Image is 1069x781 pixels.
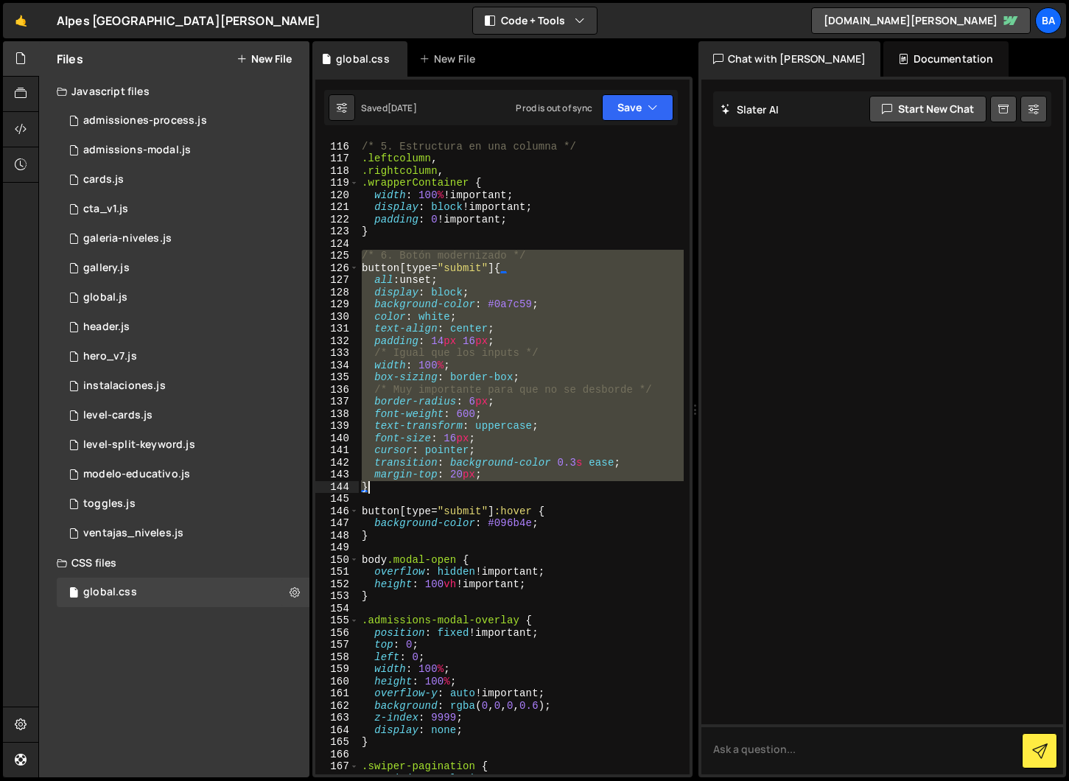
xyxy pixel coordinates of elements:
[83,350,137,363] div: hero_v7.js
[315,530,359,542] div: 148
[315,603,359,615] div: 154
[315,663,359,676] div: 159
[315,590,359,603] div: 153
[315,408,359,421] div: 138
[57,106,309,136] div: 15560/41848.js
[315,566,359,578] div: 151
[57,460,309,489] div: 15560/41579.js
[1035,7,1062,34] a: Ba
[57,342,309,371] div: 15560/41844.js
[516,102,592,114] div: Prod is out of sync
[315,444,359,457] div: 141
[602,94,673,121] button: Save
[83,262,130,275] div: gallery.js
[83,586,137,599] div: global.css
[883,41,1008,77] div: Documentation
[315,141,359,153] div: 116
[39,548,309,578] div: CSS files
[57,51,83,67] h2: Files
[57,489,309,519] div: 15560/41433.js
[315,360,359,372] div: 134
[315,335,359,348] div: 132
[315,225,359,238] div: 123
[315,651,359,664] div: 158
[83,379,166,393] div: instalaciones.js
[315,481,359,494] div: 144
[57,253,309,283] div: 15560/41759.js
[315,189,359,202] div: 120
[315,760,359,773] div: 167
[83,203,128,216] div: cta_v1.js
[39,77,309,106] div: Javascript files
[315,639,359,651] div: 157
[315,323,359,335] div: 131
[315,371,359,384] div: 135
[869,96,986,122] button: Start new chat
[315,384,359,396] div: 136
[83,291,127,304] div: global.js
[83,438,195,452] div: level-split-keyword.js
[315,347,359,360] div: 133
[57,371,309,401] div: 15560/42472.js
[236,53,292,65] button: New File
[83,114,207,127] div: admissiones-process.js
[315,517,359,530] div: 147
[315,493,359,505] div: 145
[57,401,309,430] div: 15560/41875.js
[83,527,183,540] div: ventajas_niveles.js
[83,173,124,186] div: cards.js
[811,7,1031,34] a: [DOMAIN_NAME][PERSON_NAME]
[315,201,359,214] div: 121
[315,736,359,749] div: 165
[388,102,417,114] div: [DATE]
[83,409,153,422] div: level-cards.js
[57,224,309,253] div: 15560/43511.js
[57,195,309,224] div: 15560/41845.js
[57,136,309,165] div: 15560/42381.js
[315,627,359,640] div: 156
[315,262,359,275] div: 126
[315,712,359,724] div: 163
[315,578,359,591] div: 152
[315,676,359,688] div: 160
[315,505,359,518] div: 146
[83,321,130,334] div: header.js
[315,724,359,737] div: 164
[361,102,417,114] div: Saved
[698,41,881,77] div: Chat with [PERSON_NAME]
[57,283,309,312] div: 15560/41196.js
[57,312,309,342] div: 15560/41842.js
[473,7,597,34] button: Code + Tools
[315,287,359,299] div: 128
[336,52,390,66] div: global.css
[315,250,359,262] div: 125
[3,3,39,38] a: 🤙
[57,165,309,195] div: 15560/41403.js
[721,102,779,116] h2: Slater AI
[315,274,359,287] div: 127
[315,432,359,445] div: 140
[315,700,359,712] div: 162
[83,144,191,157] div: admissions-modal.js
[315,749,359,761] div: 166
[83,232,172,245] div: galeria-niveles.js
[315,457,359,469] div: 142
[315,238,359,251] div: 124
[315,554,359,567] div: 150
[57,578,309,607] div: 15560/41405.css
[83,497,136,511] div: toggles.js
[315,542,359,554] div: 149
[315,214,359,226] div: 122
[315,177,359,189] div: 119
[315,298,359,311] div: 129
[57,519,309,548] div: 15560/41756.js
[315,396,359,408] div: 137
[419,52,481,66] div: New File
[57,12,320,29] div: Alpes [GEOGRAPHIC_DATA][PERSON_NAME]
[315,165,359,178] div: 118
[315,153,359,165] div: 117
[83,468,190,481] div: modelo-educativo.js
[315,614,359,627] div: 155
[315,469,359,481] div: 143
